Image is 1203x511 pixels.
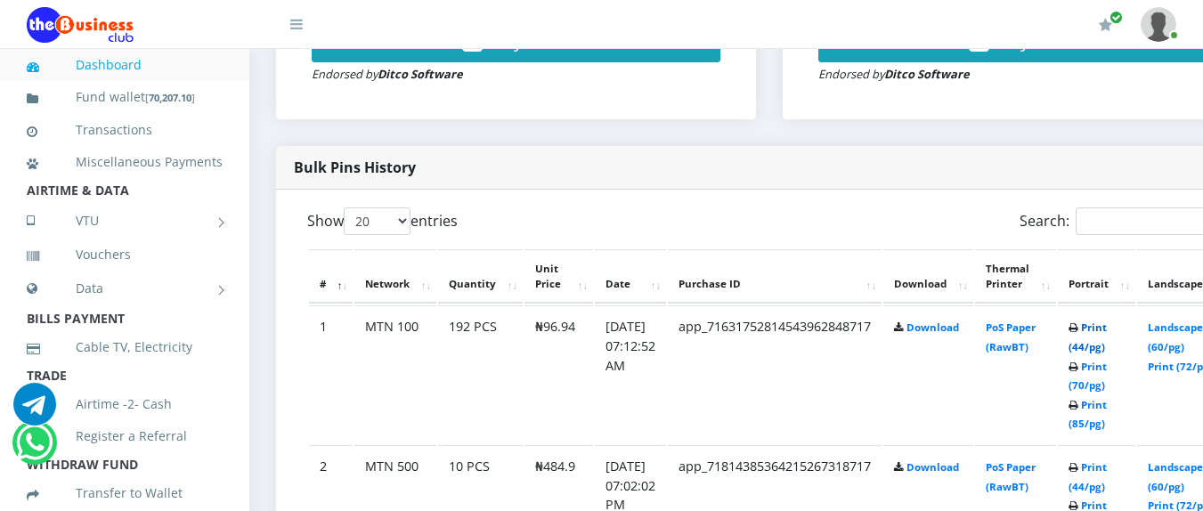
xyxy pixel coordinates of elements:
strong: Ditco Software [378,66,463,82]
td: app_71631752814543962848717 [668,305,882,443]
select: Showentries [344,207,410,235]
td: ₦96.94 [524,305,593,443]
th: Thermal Printer: activate to sort column ascending [975,249,1056,304]
a: Chat for support [13,396,56,426]
th: Portrait: activate to sort column ascending [1058,249,1135,304]
small: Endorsed by [818,66,970,82]
a: Data [27,266,223,311]
span: Buy Now! [998,28,1077,53]
strong: Bulk Pins History [294,158,416,177]
td: 192 PCS [438,305,523,443]
th: Unit Price: activate to sort column ascending [524,249,593,304]
a: Dashboard [27,45,223,85]
th: Purchase ID: activate to sort column ascending [668,249,882,304]
a: Fund wallet[70,207.10] [27,77,223,118]
a: Download [906,320,959,334]
a: Landscape (60/pg) [1148,320,1203,353]
a: PoS Paper (RawBT) [986,460,1036,493]
a: Vouchers [27,234,223,275]
td: [DATE] 07:12:52 AM [595,305,666,443]
strong: Ditco Software [884,66,970,82]
a: Download [906,460,959,474]
small: Endorsed by [312,66,463,82]
a: Print (85/pg) [1069,398,1107,431]
a: Airtime -2- Cash [27,384,223,425]
th: Date: activate to sort column ascending [595,249,666,304]
small: [ ] [145,91,195,104]
img: User [1141,7,1176,42]
a: Print (70/pg) [1069,360,1107,393]
a: Print (44/pg) [1069,320,1107,353]
a: Transactions [27,109,223,150]
a: Print (44/pg) [1069,460,1107,493]
a: PoS Paper (RawBT) [986,320,1036,353]
a: Chat for support [16,434,53,464]
a: Cable TV, Electricity [27,327,223,368]
b: 70,207.10 [149,91,191,104]
td: MTN 100 [354,305,436,443]
a: Register a Referral [27,416,223,457]
th: #: activate to sort column descending [309,249,353,304]
td: 1 [309,305,353,443]
a: VTU [27,199,223,243]
a: Miscellaneous Payments [27,142,223,182]
th: Download: activate to sort column ascending [883,249,973,304]
th: Network: activate to sort column ascending [354,249,436,304]
label: Show entries [307,207,458,235]
span: Buy Now! [492,28,570,53]
th: Quantity: activate to sort column ascending [438,249,523,304]
img: Logo [27,7,134,43]
span: Renew/Upgrade Subscription [1110,11,1123,24]
a: Landscape (60/pg) [1148,460,1203,493]
i: Renew/Upgrade Subscription [1099,18,1112,32]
